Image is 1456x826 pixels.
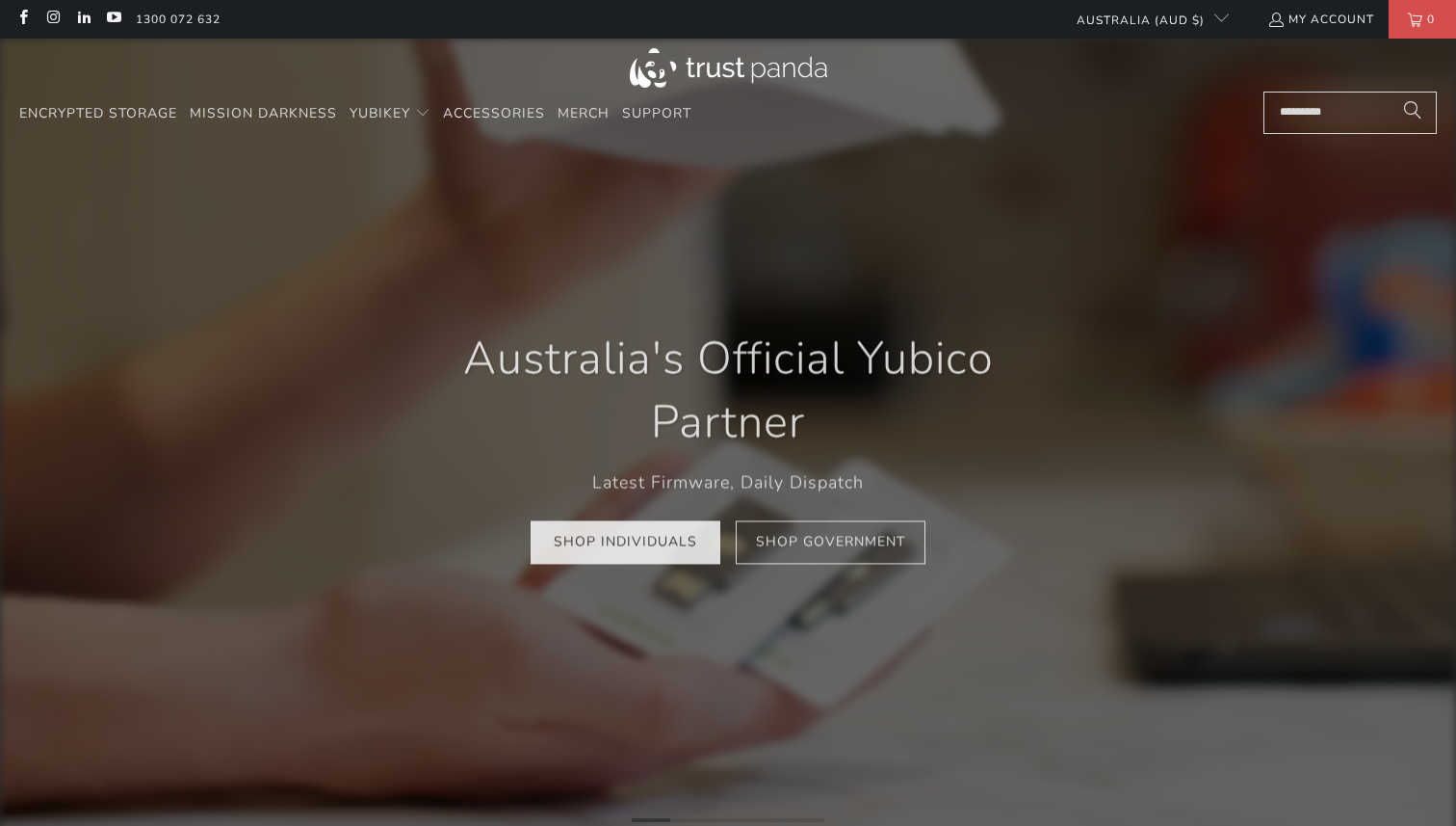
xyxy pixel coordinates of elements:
[747,818,786,822] li: Page dot 4
[736,520,925,564] a: Shop Government
[350,104,410,122] span: YubiKey
[410,328,1046,455] h1: Australia's Official Yubico Partner
[19,92,691,137] nav: Translation missing: en.navigation.header.main_nav
[14,12,31,27] a: Trust Panda Australia on Facebook
[190,92,337,137] a: Mission Darkness
[558,104,610,122] span: Merch
[19,104,177,122] span: Encrypted Storage
[622,92,691,137] a: Support
[136,9,221,30] a: 1300 072 632
[670,818,709,822] li: Page dot 2
[190,104,337,122] span: Mission Darkness
[558,92,610,137] a: Merch
[443,104,545,122] span: Accessories
[630,48,827,88] img: Trust Panda Australia
[709,818,747,822] li: Page dot 3
[1263,92,1437,134] input: Search...
[44,12,61,27] a: Trust Panda Australia on Instagram
[410,468,1046,496] p: Latest Firmware, Daily Dispatch
[632,818,670,822] li: Page dot 1
[622,104,691,122] span: Support
[350,92,430,137] summary: YubiKey
[443,92,545,137] a: Accessories
[1389,92,1437,134] button: Search
[105,12,121,27] a: Trust Panda Australia on YouTube
[1267,9,1374,30] a: My Account
[786,818,824,822] li: Page dot 5
[531,520,720,564] a: Shop Individuals
[75,12,91,27] a: Trust Panda Australia on LinkedIn
[19,92,177,137] a: Encrypted Storage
